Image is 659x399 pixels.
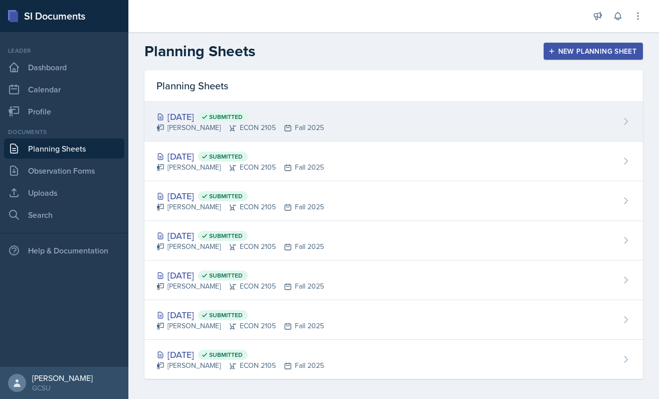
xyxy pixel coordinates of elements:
[156,269,324,282] div: [DATE]
[156,241,324,252] div: [PERSON_NAME] ECON 2105 Fall 2025
[156,150,324,163] div: [DATE]
[4,57,124,77] a: Dashboard
[4,79,124,99] a: Calendar
[209,153,243,161] span: Submitted
[156,189,324,203] div: [DATE]
[4,46,124,55] div: Leader
[32,373,93,383] div: [PERSON_NAME]
[156,110,324,123] div: [DATE]
[4,161,124,181] a: Observation Forms
[144,70,643,102] div: Planning Sheets
[4,183,124,203] a: Uploads
[156,308,324,322] div: [DATE]
[156,229,324,242] div: [DATE]
[156,122,324,133] div: [PERSON_NAME] ECON 2105 Fall 2025
[156,360,324,371] div: [PERSON_NAME] ECON 2105 Fall 2025
[144,340,643,379] a: [DATE] Submitted [PERSON_NAME]ECON 2105Fall 2025
[156,162,324,173] div: [PERSON_NAME] ECON 2105 Fall 2025
[156,281,324,292] div: [PERSON_NAME] ECON 2105 Fall 2025
[144,181,643,221] a: [DATE] Submitted [PERSON_NAME]ECON 2105Fall 2025
[209,113,243,121] span: Submitted
[4,127,124,137] div: Documents
[209,232,243,240] span: Submitted
[4,139,124,159] a: Planning Sheets
[144,142,643,181] a: [DATE] Submitted [PERSON_NAME]ECON 2105Fall 2025
[32,383,93,393] div: GCSU
[209,311,243,319] span: Submitted
[4,240,124,260] div: Help & Documentation
[550,47,636,55] div: New Planning Sheet
[156,202,324,212] div: [PERSON_NAME] ECON 2105 Fall 2025
[209,272,243,280] span: Submitted
[144,102,643,142] a: [DATE] Submitted [PERSON_NAME]ECON 2105Fall 2025
[156,348,324,361] div: [DATE]
[144,221,643,260] a: [DATE] Submitted [PERSON_NAME]ECON 2105Fall 2025
[156,321,324,331] div: [PERSON_NAME] ECON 2105 Fall 2025
[544,43,643,60] button: New Planning Sheet
[4,101,124,121] a: Profile
[144,42,255,60] h2: Planning Sheets
[209,351,243,359] span: Submitted
[209,192,243,200] span: Submitted
[4,205,124,225] a: Search
[144,260,643,300] a: [DATE] Submitted [PERSON_NAME]ECON 2105Fall 2025
[144,300,643,340] a: [DATE] Submitted [PERSON_NAME]ECON 2105Fall 2025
